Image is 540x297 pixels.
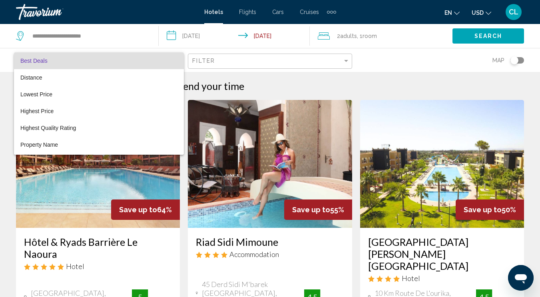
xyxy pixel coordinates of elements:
[20,108,54,114] span: Highest Price
[20,74,42,81] span: Distance
[20,125,76,131] span: Highest Quality Rating
[508,265,534,291] iframe: Bouton de lancement de la fenêtre de messagerie
[20,142,58,148] span: Property Name
[20,91,52,98] span: Lowest Price
[14,52,184,155] div: Sort by
[20,58,48,64] span: Best Deals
